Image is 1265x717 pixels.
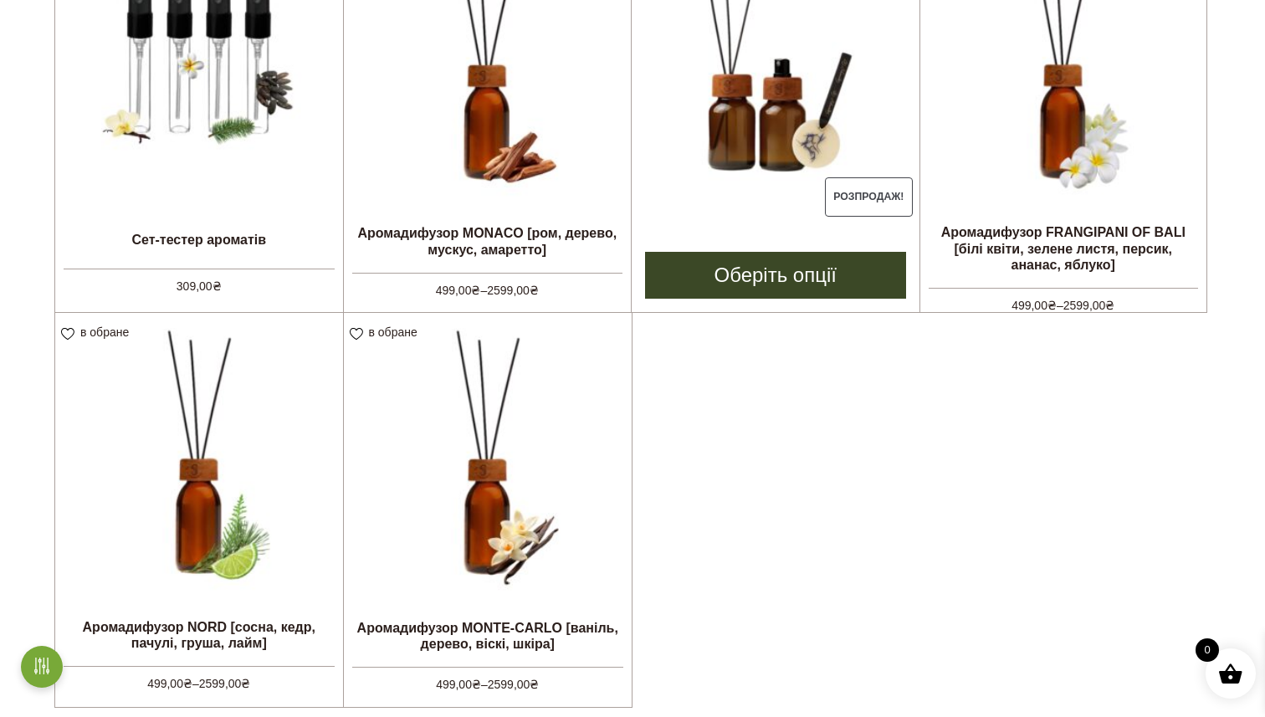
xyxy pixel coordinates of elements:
h2: Аромадифузор MONTE-CARLO [ваніль, дерево, віскі, шкіра] [344,613,632,658]
span: – [352,273,623,300]
span: ₴ [241,677,250,690]
span: в обране [369,325,417,339]
bdi: 499,00 [436,678,481,691]
span: Розпродаж! [825,177,913,218]
bdi: 2599,00 [199,677,251,690]
a: в обране [61,325,135,339]
span: ₴ [471,284,480,297]
span: ₴ [213,279,222,293]
bdi: 2599,00 [487,284,539,297]
h2: Аромадифузор NORD [сосна, кедр, пачулі, груша, лайм] [55,612,343,658]
span: – [929,288,1199,315]
bdi: 499,00 [436,284,481,297]
span: в обране [80,325,129,339]
h2: Сет-тестер ароматів [55,218,343,260]
span: 0 [1196,638,1219,662]
img: unfavourite.svg [350,328,363,341]
h2: Аромадифузор FRANGIPANI OF BALI [білі квіти, зелене листя, персик, ананас, яблуко] [920,218,1207,279]
bdi: 309,00 [177,279,222,293]
bdi: 499,00 [147,677,192,690]
bdi: 2599,00 [1063,299,1115,312]
span: – [352,667,624,694]
a: в обране [350,325,423,339]
span: ₴ [1105,299,1114,312]
a: Аромадифузор NORD [сосна, кедр, пачулі, груша, лайм] 499,00₴–2599,00₴ [55,313,343,689]
span: ₴ [1047,299,1057,312]
h2: Аромадифузор MONACO [ром, дерево, мускус, амаретто] [344,218,632,264]
a: Виберіть опції для " Набір HOME AROMA: аромадифузор, спрей для текстилю, аромасаше" [645,252,906,299]
bdi: 499,00 [1011,299,1057,312]
bdi: 2599,00 [488,678,540,691]
span: ₴ [530,284,539,297]
span: ₴ [183,677,192,690]
a: Аромадифузор MONTE-CARLO [ваніль, дерево, віскі, шкіра] 499,00₴–2599,00₴ [344,313,632,690]
span: ₴ [472,678,481,691]
span: ₴ [530,678,539,691]
img: unfavourite.svg [61,328,74,341]
span: – [64,666,335,693]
